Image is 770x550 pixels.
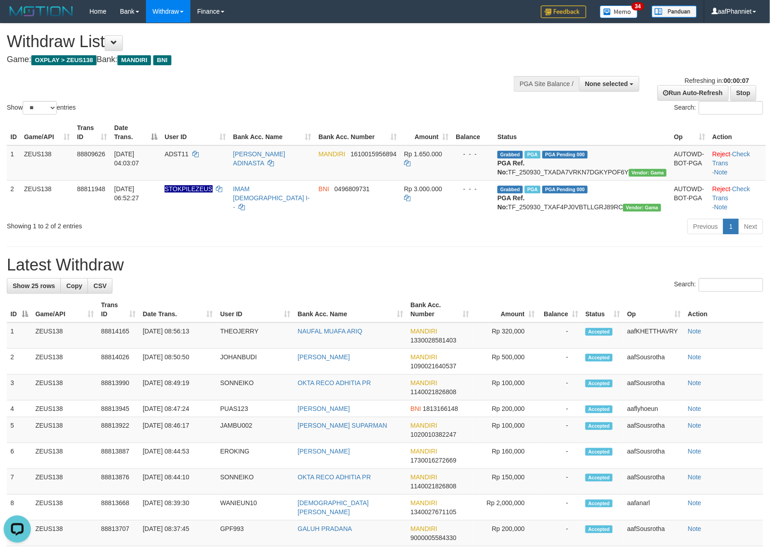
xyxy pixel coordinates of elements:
span: Nama rekening ada tanda titik/strip, harap diedit [165,185,213,193]
th: Date Trans.: activate to sort column ascending [139,297,217,323]
input: Search: [699,278,763,292]
h4: Game: Bank: [7,55,504,64]
span: Vendor URL: https://trx31.1velocity.biz [623,204,661,212]
th: ID [7,120,20,145]
a: [PERSON_NAME] [298,405,350,412]
span: Rp 3.000.000 [404,185,442,193]
a: Note [688,379,702,386]
a: CSV [88,278,112,294]
a: Note [714,169,728,176]
div: - - - [456,184,490,193]
td: ZEUS138 [20,180,73,215]
span: Copy 1140021826808 to clipboard [410,482,456,490]
td: - [538,443,582,469]
span: Refreshing in: [685,77,749,84]
td: [DATE] 08:39:30 [139,495,217,521]
td: 7 [7,469,32,495]
td: 3 [7,375,32,400]
span: Accepted [585,405,613,413]
td: aafSousrotha [624,443,684,469]
td: [DATE] 08:56:13 [139,323,217,349]
a: Check Trans [712,150,750,167]
img: MOTION_logo.png [7,5,76,18]
a: Note [688,448,702,455]
td: SONNEIKO [217,469,294,495]
span: 88811948 [77,185,105,193]
h1: Latest Withdraw [7,256,763,274]
a: [PERSON_NAME] ADINASTA [233,150,285,167]
span: Grabbed [497,186,523,193]
td: 8 [7,495,32,521]
span: Accepted [585,474,613,482]
th: Amount: activate to sort column ascending [473,297,538,323]
td: · · [709,145,766,181]
th: Trans ID: activate to sort column ascending [73,120,111,145]
a: Note [688,525,702,532]
td: ZEUS138 [32,521,97,546]
span: 88809626 [77,150,105,158]
td: ZEUS138 [32,349,97,375]
td: aafKHETTHAVRY [624,323,684,349]
span: PGA Pending [542,186,588,193]
a: Copy [60,278,88,294]
td: 88814165 [97,323,139,349]
th: Bank Acc. Name: activate to sort column ascending [294,297,407,323]
td: [DATE] 08:50:50 [139,349,217,375]
th: Op: activate to sort column ascending [624,297,684,323]
td: [DATE] 08:37:45 [139,521,217,546]
td: Rp 2,000,000 [473,495,538,521]
span: BNI [153,55,171,65]
td: 88814026 [97,349,139,375]
td: - [538,375,582,400]
td: 1 [7,323,32,349]
span: Accepted [585,354,613,362]
td: - [538,469,582,495]
span: MANDIRI [410,499,437,507]
td: aafSousrotha [624,349,684,375]
td: ZEUS138 [32,375,97,400]
span: Copy 1140021826808 to clipboard [410,388,456,396]
a: [PERSON_NAME] SUPARMAN [298,422,387,429]
span: MANDIRI [410,525,437,532]
td: AUTOWD-BOT-PGA [670,180,709,215]
a: [PERSON_NAME] [298,353,350,361]
td: ZEUS138 [32,495,97,521]
td: ZEUS138 [32,443,97,469]
td: 88813887 [97,443,139,469]
th: ID: activate to sort column descending [7,297,32,323]
td: ZEUS138 [32,469,97,495]
span: PGA Pending [542,151,588,159]
td: AUTOWD-BOT-PGA [670,145,709,181]
span: MANDIRI [117,55,151,65]
a: Note [688,422,702,429]
td: Rp 150,000 [473,469,538,495]
a: Note [688,499,702,507]
span: MANDIRI [410,448,437,455]
a: [DEMOGRAPHIC_DATA][PERSON_NAME] [298,499,369,516]
th: Action [684,297,763,323]
td: GPF993 [217,521,294,546]
td: Rp 100,000 [473,375,538,400]
td: 2 [7,180,20,215]
b: PGA Ref. No: [497,159,525,176]
td: 88813990 [97,375,139,400]
span: [DATE] 04:03:07 [114,150,139,167]
img: panduan.png [652,5,697,18]
span: MANDIRI [319,150,346,158]
div: Showing 1 to 2 of 2 entries [7,218,314,231]
a: Show 25 rows [7,278,61,294]
th: Op: activate to sort column ascending [670,120,709,145]
span: Accepted [585,448,613,456]
a: Note [714,203,728,211]
td: - [538,417,582,443]
td: - [538,495,582,521]
td: 4 [7,400,32,417]
label: Search: [674,101,763,115]
a: Note [688,353,702,361]
td: Rp 500,000 [473,349,538,375]
strong: 00:00:07 [724,77,749,84]
td: [DATE] 08:46:17 [139,417,217,443]
span: 34 [632,2,644,10]
th: Status [494,120,670,145]
a: GALUH PRADANA [298,525,352,532]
